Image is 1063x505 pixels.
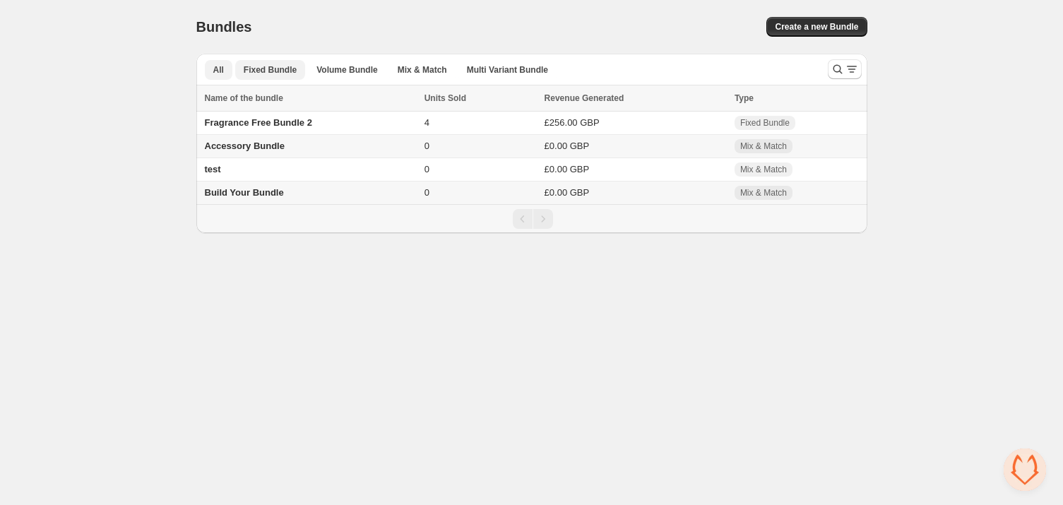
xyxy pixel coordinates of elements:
[398,64,447,76] span: Mix & Match
[424,141,429,151] span: 0
[740,187,787,198] span: Mix & Match
[424,91,480,105] button: Units Sold
[205,91,416,105] div: Name of the bundle
[467,64,548,76] span: Multi Variant Bundle
[316,64,377,76] span: Volume Bundle
[545,117,600,128] span: £256.00 GBP
[424,91,466,105] span: Units Sold
[735,91,859,105] div: Type
[545,164,590,174] span: £0.00 GBP
[424,164,429,174] span: 0
[205,141,285,151] span: Accessory Bundle
[740,117,790,129] span: Fixed Bundle
[196,204,867,233] nav: Pagination
[244,64,297,76] span: Fixed Bundle
[205,164,221,174] span: test
[828,59,862,79] button: Search and filter results
[545,141,590,151] span: £0.00 GBP
[196,18,252,35] h1: Bundles
[740,141,787,152] span: Mix & Match
[775,21,858,32] span: Create a new Bundle
[1004,448,1046,491] div: Open chat
[740,164,787,175] span: Mix & Match
[424,187,429,198] span: 0
[424,117,429,128] span: 4
[545,187,590,198] span: £0.00 GBP
[545,91,624,105] span: Revenue Generated
[213,64,224,76] span: All
[205,187,284,198] span: Build Your Bundle
[205,117,312,128] span: Fragrance Free Bundle 2
[545,91,639,105] button: Revenue Generated
[766,17,867,37] button: Create a new Bundle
